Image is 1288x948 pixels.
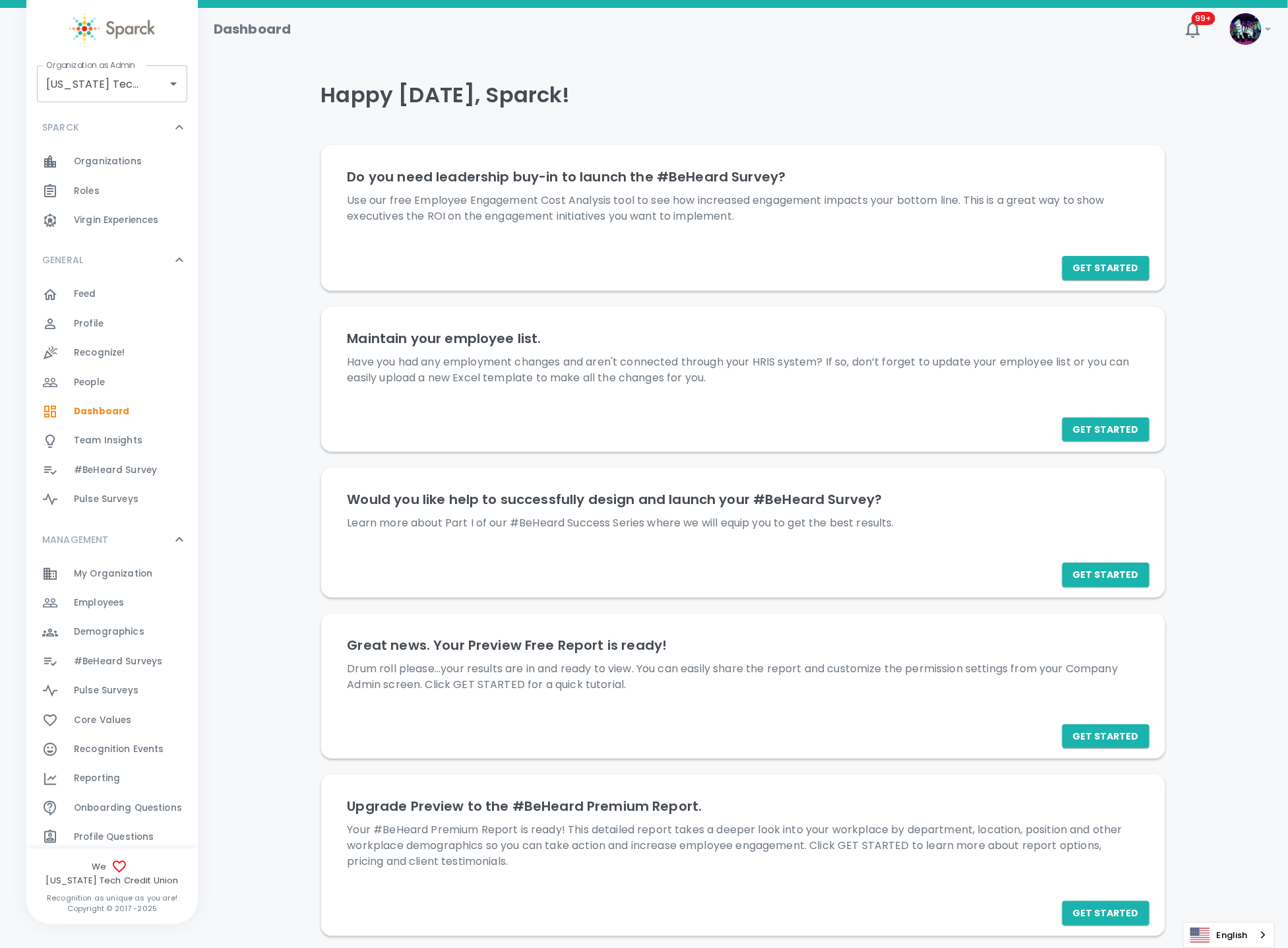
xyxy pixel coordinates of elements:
[26,426,198,455] a: Team Insights
[74,434,142,447] span: Team Insights
[26,764,198,793] a: Reporting
[26,338,198,367] a: Recognize!
[74,185,100,198] span: Roles
[74,493,138,506] span: Pulse Surveys
[74,346,125,360] span: Recognize!
[74,596,124,610] span: Employees
[348,661,1139,693] p: Drum roll please...your results are in and ready to view. You can easily share the report and cus...
[74,567,152,581] span: My Organization
[26,706,198,735] a: Core Values
[348,166,1139,187] h6: Do you need leadership buy-in to launch the #BeHeard Survey?
[348,822,1139,869] p: Your #BeHeard Premium Report is ready! This detailed report takes a deeper look into your workpla...
[26,280,198,519] div: GENERAL
[26,280,198,309] a: Feed
[74,684,138,697] span: Pulse Surveys
[1230,13,1262,45] img: Picture of Sparck
[348,328,1139,349] h6: Maintain your employee list.
[26,823,198,852] a: Profile Questions
[74,625,144,639] span: Demographics
[74,214,159,227] span: Virgin Experiences
[74,714,132,727] span: Core Values
[26,13,198,44] a: Sparck logo
[26,647,198,676] a: #BeHeard Surveys
[26,588,198,617] a: Employees
[348,489,1139,510] h6: Would you like help to successfully design and launch your #BeHeard Survey?
[26,735,198,764] a: Recognition Events
[26,794,198,823] a: Onboarding Questions
[46,59,135,71] label: Organization as Admin
[348,635,1139,656] h6: Great news. Your Preview Free Report is ready!
[74,405,129,418] span: Dashboard
[74,655,162,668] span: #BeHeard Surveys
[26,147,198,176] a: Organizations
[42,533,109,546] p: MANAGEMENT
[74,288,96,301] span: Feed
[26,520,198,559] div: MANAGEMENT
[26,559,198,858] div: MANAGEMENT
[26,397,198,426] a: Dashboard
[74,376,105,389] span: People
[26,676,198,705] a: Pulse Surveys
[26,368,198,397] a: People
[26,177,198,206] a: Roles
[1192,12,1215,25] span: 99+
[1177,13,1209,45] button: 99+
[42,253,83,267] p: GENERAL
[26,893,198,903] p: Recognition as unique as you are!
[1062,724,1150,749] button: Get Started
[26,240,198,280] div: GENERAL
[42,121,79,134] p: SPARCK
[348,354,1139,386] p: Have you had any employment changes and aren't connected through your HRIS system? If so, don’t f...
[26,903,198,914] p: Copyright © 2017 - 2025
[1183,922,1275,948] div: Language
[74,464,157,477] span: #BeHeard Survey
[26,206,198,235] a: Virgin Experiences
[26,859,198,887] span: We [US_STATE] Tech Credit Union
[26,617,198,647] a: Demographics
[26,108,198,147] div: SPARCK
[69,13,155,44] img: Sparck logo
[214,18,291,40] h1: Dashboard
[74,317,104,331] span: Profile
[26,309,198,338] a: Profile
[1062,901,1150,926] button: Get Started
[26,456,198,485] a: #BeHeard Survey
[26,485,198,514] a: Pulse Surveys
[1062,256,1150,280] button: Get Started
[26,559,198,588] a: My Organization
[321,82,1165,108] h4: Happy [DATE], Sparck!
[1062,418,1150,442] button: Get Started
[74,831,154,844] span: Profile Questions
[348,796,1139,817] h6: Upgrade Preview to the #BeHeard Premium Report.
[74,802,182,815] span: Onboarding Questions
[1062,563,1150,587] button: Get Started
[74,155,142,168] span: Organizations
[164,75,183,93] button: Open
[74,772,120,785] span: Reporting
[26,147,198,240] div: SPARCK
